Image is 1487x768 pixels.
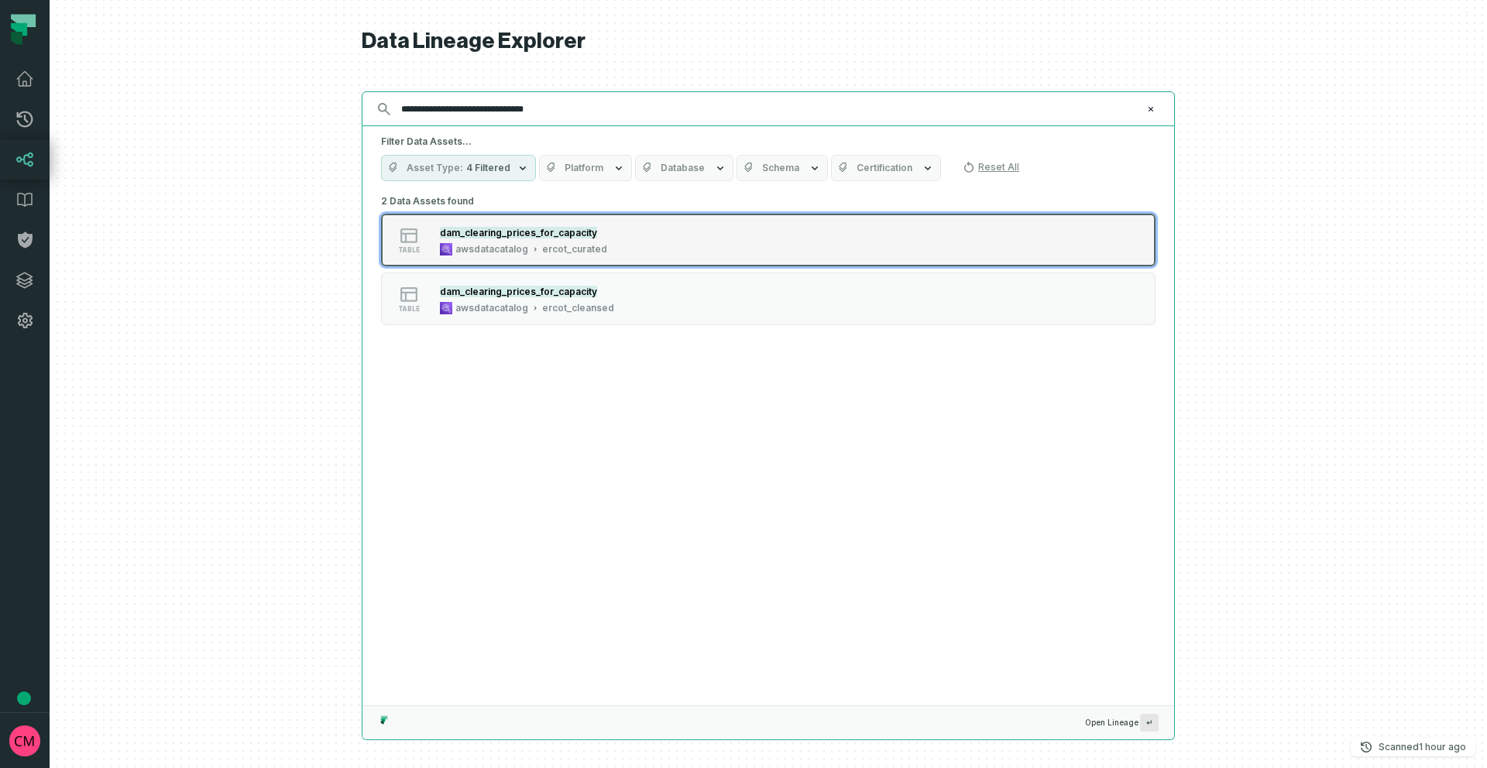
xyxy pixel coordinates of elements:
div: Tooltip anchor [17,691,31,705]
button: Platform [539,155,632,181]
button: Reset All [956,155,1025,180]
button: Asset Type4 Filtered [381,155,536,181]
span: Asset Type [407,162,463,174]
span: Platform [565,162,603,174]
span: Schema [762,162,799,174]
span: table [398,246,420,254]
span: Certification [857,162,912,174]
button: Scanned[DATE] 10:01:38 AM [1351,738,1475,756]
button: Schema [737,155,828,181]
button: Database [635,155,733,181]
button: Clear search query [1143,101,1159,117]
span: 4 Filtered [466,162,510,174]
h1: Data Lineage Explorer [362,28,1175,55]
h5: Filter Data Assets... [381,135,1156,148]
mark: dam_clearing_prices_for_capacity [440,286,597,297]
div: awsdatacatalog [455,302,528,314]
span: Database [661,162,705,174]
div: ercot_cleansed [542,302,614,314]
div: 2 Data Assets found [381,190,1156,345]
button: tableawsdatacatalogercot_cleansed [381,273,1156,325]
img: avatar of Collin Marsden [9,725,40,756]
span: table [398,305,420,313]
div: Suggestions [362,190,1174,705]
relative-time: Aug 13, 2025, 10:01 AM MDT [1419,741,1466,753]
mark: dam_clearing_prices_for_capacity [440,227,597,238]
div: awsdatacatalog [455,243,528,255]
button: Certification [831,155,941,181]
span: Open Lineage [1085,714,1159,732]
span: Press ↵ to add a new Data Asset to the graph [1140,714,1159,732]
div: ercot_curated [542,243,607,255]
p: Scanned [1379,739,1466,755]
button: tableawsdatacatalogercot_curated [381,214,1156,266]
